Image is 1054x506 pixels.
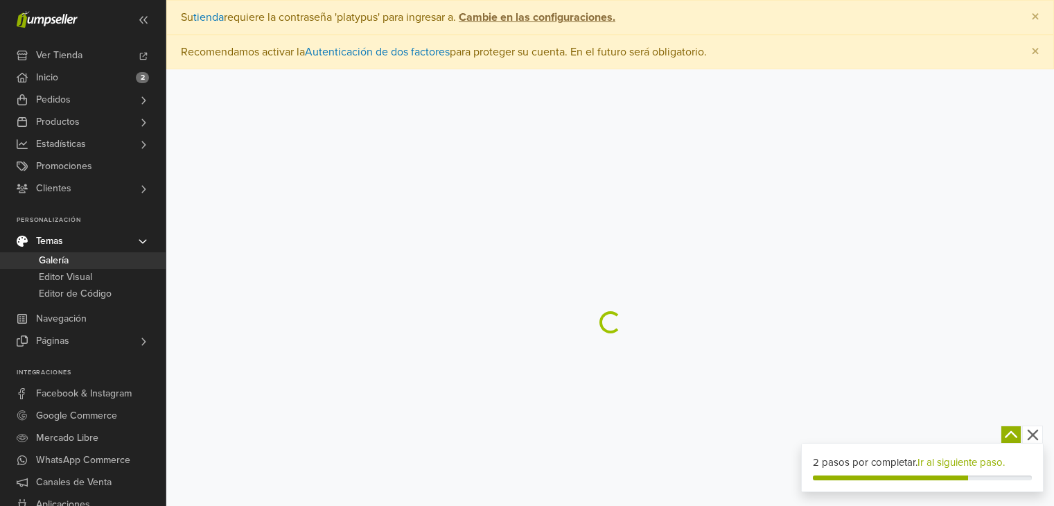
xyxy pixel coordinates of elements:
a: tienda [193,10,224,24]
span: Canales de Venta [36,471,112,494]
span: × [1031,7,1039,27]
span: 2 [136,72,149,83]
span: Facebook & Instagram [36,383,132,405]
span: Páginas [36,330,69,352]
span: Pedidos [36,89,71,111]
span: Google Commerce [36,405,117,427]
span: Editor Visual [39,269,92,286]
span: Ver Tienda [36,44,82,67]
span: Inicio [36,67,58,89]
a: Autenticación de dos factores [305,45,450,59]
p: Integraciones [17,369,166,377]
button: Close [1017,35,1053,69]
span: Clientes [36,177,71,200]
span: Productos [36,111,80,133]
span: Mercado Libre [36,427,98,449]
a: Ir al siguiente paso. [917,456,1005,469]
span: WhatsApp Commerce [36,449,130,471]
span: Temas [36,230,63,252]
span: Navegación [36,308,87,330]
strong: Cambie en las configuraciones. [459,10,615,24]
span: Editor de Código [39,286,112,302]
p: Personalización [17,216,166,225]
div: 2 pasos por completar. [813,455,1032,471]
span: × [1031,42,1039,62]
div: Recomendamos activar la para proteger su cuenta. En el futuro será obligatorio. [166,35,1054,69]
span: Estadísticas [36,133,86,155]
span: Galería [39,252,69,269]
span: Promociones [36,155,92,177]
button: Close [1017,1,1053,34]
a: Cambie en las configuraciones. [456,10,615,24]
